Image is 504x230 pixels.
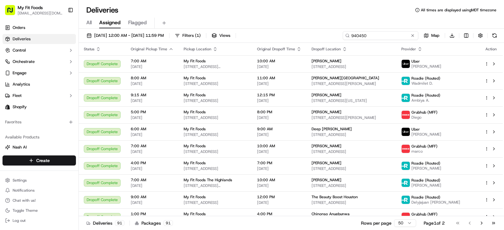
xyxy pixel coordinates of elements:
span: 7:00 AM [131,143,174,149]
p: Welcome 👋 [6,25,115,35]
div: Available Products [3,132,76,142]
span: Roadie (Routed) [411,178,440,183]
button: Orchestrate [3,57,76,67]
img: Wisdom Oko [6,92,16,104]
span: 6:00 AM [131,126,174,132]
span: 8:00 AM [131,76,174,81]
span: Uber [411,127,420,132]
img: 1736555255976-a54dd68f-1ca7-489b-9aae-adbdc363a1c4 [13,115,18,120]
span: [PERSON_NAME][GEOGRAPHIC_DATA] [312,76,379,81]
button: Refresh [490,31,499,40]
div: 91 [115,220,124,226]
span: Views [219,33,230,38]
span: [PERSON_NAME] [411,64,441,69]
span: Nash AI [13,144,27,150]
span: [PERSON_NAME] [312,59,341,64]
span: 9:00 AM [131,194,174,199]
span: Settings [13,178,27,183]
span: Knowledge Base [13,141,48,147]
button: Nash AI [3,142,76,152]
button: Views [209,31,233,40]
span: [DATE] [257,200,301,205]
span: • [68,98,71,103]
span: My Fit Foods [184,143,206,149]
button: Notifications [3,186,76,195]
span: Orchestrate [13,59,35,65]
span: [DATE] [131,200,174,205]
span: Fleet [13,93,22,98]
span: [STREET_ADDRESS][PERSON_NAME] [184,183,247,188]
span: Orders [13,25,25,31]
span: All times are displayed using MDT timezone [421,8,496,13]
span: Roadie (Routed) [411,93,440,98]
span: [STREET_ADDRESS] [312,64,392,69]
span: Engage [13,70,26,76]
span: [PERSON_NAME] [312,143,341,149]
span: 7:00 AM [131,59,174,64]
div: Start new chat [28,60,103,66]
div: Action [484,47,498,52]
span: My Fit Foods [184,109,206,115]
span: Ambiya A. [411,98,440,103]
span: [STREET_ADDRESS] [184,115,247,120]
span: 12:00 PM [257,194,301,199]
span: [DATE] [131,64,174,69]
span: 10:00 AM [257,143,301,149]
span: Roadie (Routed) [411,76,440,81]
span: [STREET_ADDRESS] [312,200,392,205]
span: 7:00 PM [257,160,301,165]
span: [DATE] [131,98,174,103]
span: [DATE] [72,98,85,103]
span: [STREET_ADDRESS] [312,132,392,137]
span: [STREET_ADDRESS] [184,132,247,137]
span: [DATE] [131,183,174,188]
span: Pylon [63,156,76,161]
span: My Fit Foods [184,59,206,64]
span: My Fit Foods [184,126,206,132]
img: 5e692f75ce7d37001a5d71f1 [402,145,410,153]
span: 10:00 AM [257,177,301,182]
span: My Fit Foods [184,160,206,165]
button: See all [98,81,115,88]
span: Filters [182,33,201,38]
span: Deliveries [13,36,31,42]
span: [DATE] [257,64,301,69]
button: Fleet [3,91,76,101]
div: 💻 [53,141,58,146]
a: Nash AI [5,144,73,150]
span: [PERSON_NAME] [411,132,441,137]
span: [STREET_ADDRESS] [312,183,392,188]
span: [DATE] [72,115,85,120]
img: 5e692f75ce7d37001a5d71f1 [402,213,410,221]
span: [DATE] [131,115,174,120]
button: Engage [3,68,76,78]
span: [STREET_ADDRESS] [312,149,392,154]
span: Wisdom [PERSON_NAME] [20,115,67,120]
span: 1:00 PM [131,211,174,216]
img: uber-new-logo.jpeg [402,128,410,136]
span: 9:00 AM [257,126,301,132]
a: Shopify [3,102,76,112]
button: Create [3,155,76,165]
span: 7:00 AM [131,177,174,182]
span: 9:15 AM [131,93,174,98]
span: [DATE] [257,149,301,154]
p: Rows per page [361,220,392,226]
button: Toggle Theme [3,206,76,215]
span: [STREET_ADDRESS] [184,166,247,171]
span: [STREET_ADDRESS][US_STATE] [312,98,392,103]
span: [STREET_ADDRESS] [184,81,247,86]
img: 5e692f75ce7d37001a5d71f1 [402,111,410,119]
img: uber-new-logo.jpeg [402,60,410,68]
img: 8571987876998_91fb9ceb93ad5c398215_72.jpg [13,60,25,71]
span: [EMAIL_ADDRESS][DOMAIN_NAME] [18,11,63,16]
span: [STREET_ADDRESS][PERSON_NAME] [312,115,392,120]
span: Analytics [13,81,30,87]
span: Uber [411,59,420,64]
span: Roadie (Routed) [411,195,440,200]
span: [DATE] [257,81,301,86]
span: Chat with us! [13,198,36,203]
a: 📗Knowledge Base [4,138,51,149]
span: Dropoff Location [312,47,341,52]
img: roadie-logo-v2.jpg [402,196,410,204]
